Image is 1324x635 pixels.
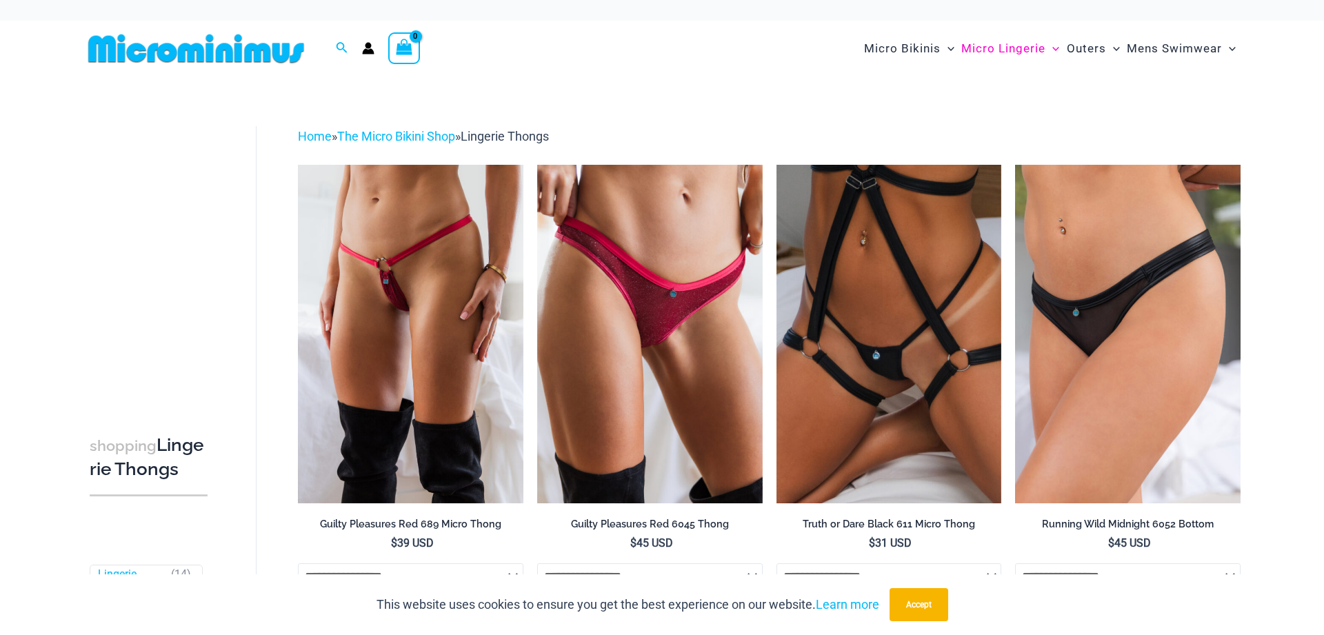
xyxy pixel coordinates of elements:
[1045,31,1059,66] span: Menu Toggle
[1015,165,1241,503] img: Running Wild Midnight 6052 Bottom 01
[83,33,310,64] img: MM SHOP LOGO FLAT
[391,536,434,550] bdi: 39 USD
[391,536,397,550] span: $
[630,536,673,550] bdi: 45 USD
[776,518,1002,531] h2: Truth or Dare Black 611 Micro Thong
[941,31,954,66] span: Menu Toggle
[537,518,763,531] h2: Guilty Pleasures Red 6045 Thong
[1067,31,1106,66] span: Outers
[1015,518,1241,536] a: Running Wild Midnight 6052 Bottom
[776,518,1002,536] a: Truth or Dare Black 611 Micro Thong
[337,129,455,143] a: The Micro Bikini Shop
[1106,31,1120,66] span: Menu Toggle
[98,567,165,596] a: Lingerie Thongs
[1222,31,1236,66] span: Menu Toggle
[298,129,332,143] a: Home
[864,31,941,66] span: Micro Bikinis
[1108,536,1114,550] span: $
[776,165,1002,503] a: Truth or Dare Black Micro 02Truth or Dare Black 1905 Bodysuit 611 Micro 12Truth or Dare Black 190...
[1108,536,1151,550] bdi: 45 USD
[1127,31,1222,66] span: Mens Swimwear
[1015,165,1241,503] a: Running Wild Midnight 6052 Bottom 01Running Wild Midnight 1052 Top 6052 Bottom 05Running Wild Mid...
[336,40,348,57] a: Search icon link
[298,165,523,503] a: Guilty Pleasures Red 689 Micro 01Guilty Pleasures Red 689 Micro 02Guilty Pleasures Red 689 Micro 02
[298,518,523,536] a: Guilty Pleasures Red 689 Micro Thong
[776,165,1002,503] img: Truth or Dare Black Micro 02
[377,594,879,615] p: This website uses cookies to ensure you get the best experience on our website.
[869,536,875,550] span: $
[362,42,374,54] a: Account icon link
[298,165,523,503] img: Guilty Pleasures Red 689 Micro 01
[859,26,1241,72] nav: Site Navigation
[1123,28,1239,70] a: Mens SwimwearMenu ToggleMenu Toggle
[90,437,157,454] span: shopping
[816,597,879,612] a: Learn more
[869,536,912,550] bdi: 31 USD
[90,115,214,391] iframe: TrustedSite Certified
[171,567,191,596] span: ( )
[461,129,549,143] span: Lingerie Thongs
[537,165,763,503] img: Guilty Pleasures Red 6045 Thong 01
[388,32,420,64] a: View Shopping Cart, empty
[958,28,1063,70] a: Micro LingerieMenu ToggleMenu Toggle
[537,165,763,503] a: Guilty Pleasures Red 6045 Thong 01Guilty Pleasures Red 6045 Thong 02Guilty Pleasures Red 6045 Tho...
[90,434,208,481] h3: Lingerie Thongs
[298,518,523,531] h2: Guilty Pleasures Red 689 Micro Thong
[174,567,187,581] span: 14
[298,129,549,143] span: » »
[630,536,636,550] span: $
[861,28,958,70] a: Micro BikinisMenu ToggleMenu Toggle
[1063,28,1123,70] a: OutersMenu ToggleMenu Toggle
[890,588,948,621] button: Accept
[537,518,763,536] a: Guilty Pleasures Red 6045 Thong
[961,31,1045,66] span: Micro Lingerie
[1015,518,1241,531] h2: Running Wild Midnight 6052 Bottom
